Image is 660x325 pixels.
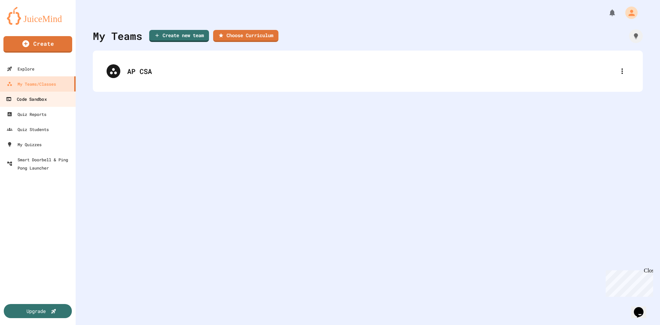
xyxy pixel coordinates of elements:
div: My Quizzes [7,140,42,149]
div: Upgrade [26,307,46,315]
a: Create [3,36,72,53]
div: My Teams [93,28,142,44]
div: Chat with us now!Close [3,3,47,44]
div: AP CSA [127,66,615,76]
div: My Notifications [595,7,618,19]
a: Choose Curriculum [213,30,278,42]
div: AP CSA [100,57,636,85]
div: Quiz Students [7,125,49,133]
img: logo-orange.svg [7,7,69,25]
iframe: chat widget [603,268,653,297]
div: Code Sandbox [6,95,46,104]
div: Explore [7,65,34,73]
div: How it works [629,29,643,43]
div: My Teams/Classes [7,80,56,88]
div: My Account [618,5,639,21]
div: Quiz Reports [7,110,46,118]
iframe: chat widget [631,297,653,318]
a: Create new team [149,30,209,42]
div: Smart Doorbell & Ping Pong Launcher [7,155,73,172]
